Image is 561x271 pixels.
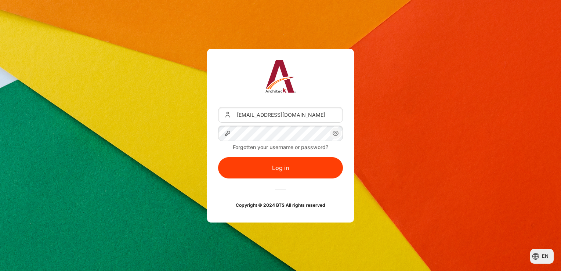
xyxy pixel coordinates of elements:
button: Languages [530,249,554,264]
span: en [542,253,549,260]
button: Log in [218,157,343,178]
a: Forgotten your username or password? [233,144,328,150]
input: Username or Email Address [218,107,343,122]
a: Architeck [265,60,296,96]
img: Architeck [265,60,296,93]
strong: Copyright © 2024 BTS All rights reserved [236,202,325,208]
